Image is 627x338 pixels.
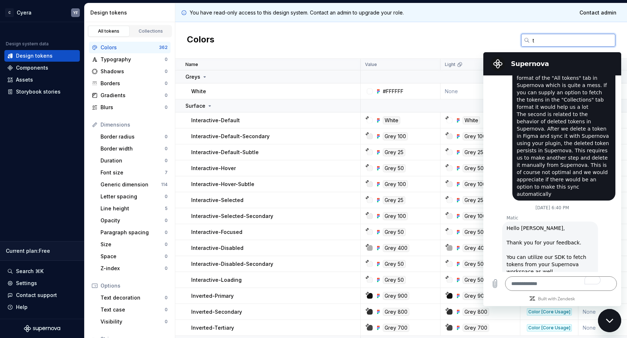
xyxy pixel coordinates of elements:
button: Upload file [4,224,19,239]
div: Design tokens [90,9,172,16]
a: Typography0 [89,54,171,65]
button: Help [4,301,80,313]
div: Grey 900 [463,292,489,300]
div: Font size [101,169,165,176]
a: Border width0 [98,143,171,154]
td: None [440,83,520,99]
a: Letter spacing0 [98,191,171,202]
div: Size [101,241,165,248]
h2: Colors [187,34,214,47]
p: Interactive-Focused [191,228,242,236]
p: Light [445,62,455,67]
iframe: Button to launch messaging window, conversation in progress [598,309,621,332]
a: Assets [4,74,80,86]
div: 0 [165,69,168,74]
div: Text decoration [101,294,165,301]
a: Border radius0 [98,131,171,143]
p: Interactive-Default-Secondary [191,133,270,140]
a: Z-index0 [98,263,171,274]
div: Grey 50 [463,164,485,172]
a: Text case0 [98,304,171,316]
textarea: To enrich screen reader interactions, please activate Accessibility in Grammarly extension settings [22,224,134,239]
div: Grey 25 [463,196,485,204]
div: Design tokens [16,52,53,59]
div: Shadows [101,68,165,75]
div: Collections [133,28,169,34]
p: Interactive-Selected [191,197,243,204]
p: Interactive-Default-Subtle [191,149,259,156]
div: Text case [101,306,165,313]
div: 7 [165,170,168,176]
div: Border width [101,145,165,152]
div: Generic dimension [101,181,161,188]
a: Contact admin [575,6,621,19]
p: Interactive-Hover [191,165,236,172]
div: Blurs [101,104,165,111]
div: 0 [165,134,168,140]
a: Size0 [98,239,171,250]
div: Options [101,282,168,289]
div: Help [16,304,28,311]
div: Border radius [101,133,165,140]
p: Interactive-Selected-Secondary [191,213,273,220]
a: Storybook stories [4,86,80,98]
div: 0 [165,265,168,271]
p: Inverted-Secondary [191,308,242,316]
div: Current plan : Free [6,247,78,255]
div: Grey 50 [463,260,485,268]
div: 114 [161,182,168,187]
a: Borders0 [89,78,171,89]
a: Font size7 [98,167,171,178]
a: Paragraph spacing0 [98,227,171,238]
p: Value [365,62,377,67]
div: Typography [101,56,165,63]
div: Grey 100 [463,212,488,220]
div: Color [Core Usage] [527,324,572,331]
div: Grey 25 [383,148,405,156]
div: Gradients [101,92,165,99]
a: Built with Zendesk: Visit the Zendesk website in a new tab [55,245,92,250]
div: Grey 100 [463,180,488,188]
iframe: To enrich screen reader interactions, please activate Accessibility in Grammarly extension settings [483,52,621,306]
span: Contact admin [579,9,616,16]
p: White [191,88,206,95]
div: 0 [165,230,168,235]
div: Z-index [101,265,165,272]
div: Grey 800 [383,308,409,316]
div: 0 [165,194,168,199]
div: 0 [165,295,168,301]
button: Search ⌘K [4,265,80,277]
a: Duration0 [98,155,171,166]
div: 0 [165,81,168,86]
div: Colors [101,44,159,51]
p: Interactive-Loading [191,276,242,284]
a: Text decoration0 [98,292,171,304]
div: White [463,116,480,124]
div: Grey 50 [463,228,485,236]
div: Grey 50 [383,164,406,172]
p: Greys [185,73,200,81]
div: Settings [16,280,37,287]
a: Blurs0 [89,102,171,113]
div: C [5,8,14,17]
a: Visibility0 [98,316,171,327]
button: Contact support [4,289,80,301]
div: Grey 50 [383,276,406,284]
div: Grey 700 [463,324,489,332]
div: 362 [159,45,168,50]
div: #FFFFFF [383,88,403,95]
div: Design system data [6,41,49,47]
div: Line height [101,205,165,212]
div: 0 [165,146,168,152]
p: You have read-only access to this design system. Contact an admin to upgrade your role. [190,9,404,16]
div: Grey 100 [463,132,488,140]
p: Interactive-Hover-Subtle [191,181,254,188]
div: Grey 50 [463,276,485,284]
svg: Supernova Logo [24,325,60,332]
input: Search in tokens... [530,34,615,47]
div: 0 [165,242,168,247]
